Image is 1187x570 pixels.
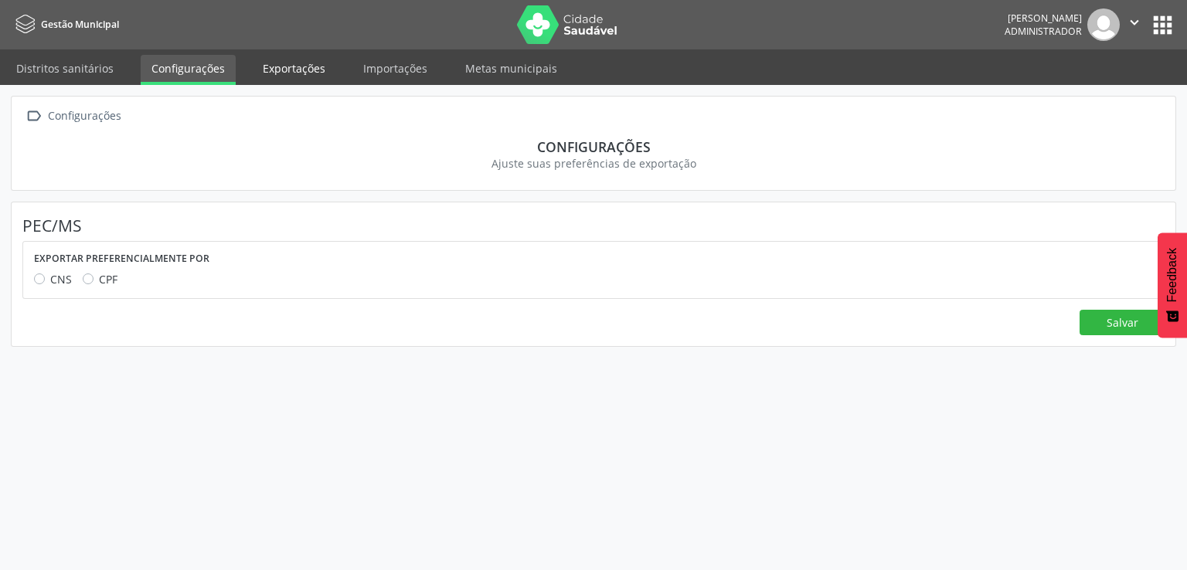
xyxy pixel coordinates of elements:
[1087,8,1120,41] img: img
[1005,12,1082,25] div: [PERSON_NAME]
[1120,8,1149,41] button: 
[1149,12,1176,39] button: apps
[1165,248,1179,302] span: Feedback
[1080,310,1165,336] button: Salvar
[1107,314,1138,331] span: Salvar
[352,55,438,82] a: Importações
[34,247,209,271] label: Exportar preferencialmente por
[141,55,236,85] a: Configurações
[33,155,1154,171] div: Ajuste suas preferências de exportação
[11,12,119,37] a: Gestão Municipal
[41,18,119,31] span: Gestão Municipal
[50,272,72,287] span: CNS
[1158,232,1187,338] button: Feedback - Mostrar pesquisa
[22,216,1165,236] h4: PEC/MS
[33,138,1154,155] div: Configurações
[22,105,45,127] i: 
[99,272,117,287] span: CPF
[454,55,568,82] a: Metas municipais
[5,55,124,82] a: Distritos sanitários
[22,105,124,127] a:  Configurações
[1126,14,1143,31] i: 
[252,55,336,82] a: Exportações
[45,105,124,127] div: Configurações
[1005,25,1082,38] span: Administrador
